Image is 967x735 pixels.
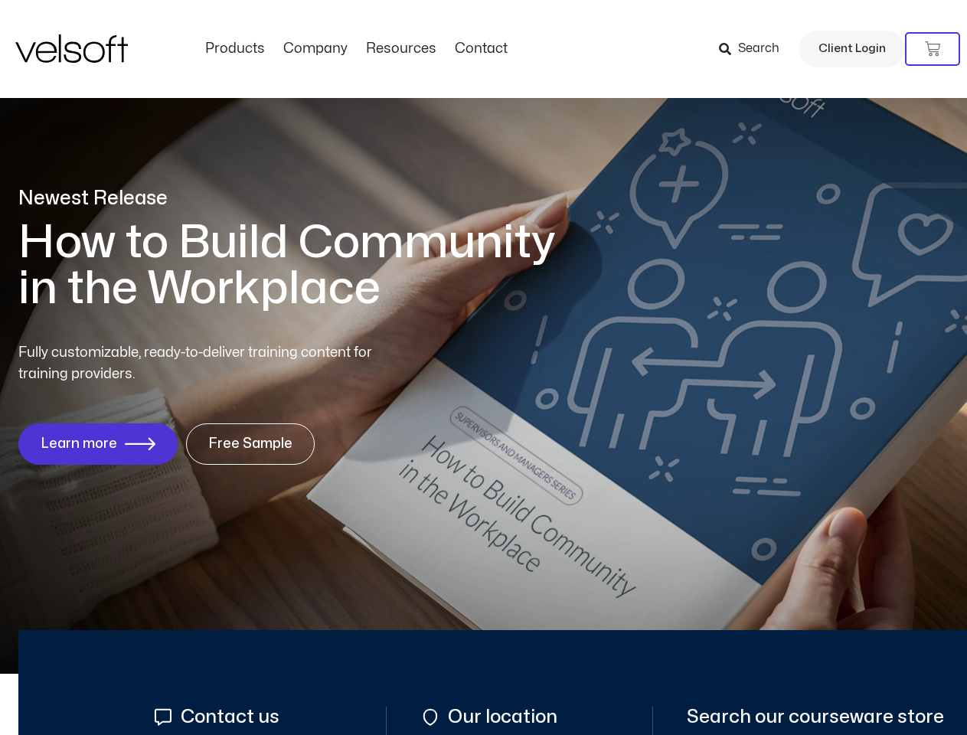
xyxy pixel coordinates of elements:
[196,41,274,57] a: ProductsMenu Toggle
[818,39,886,59] span: Client Login
[719,36,790,62] a: Search
[738,39,779,59] span: Search
[18,185,577,212] p: Newest Release
[196,41,517,57] nav: Menu
[444,707,557,727] span: Our location
[799,31,905,67] a: Client Login
[18,423,178,465] a: Learn more
[18,342,400,385] p: Fully customizable, ready-to-deliver training content for training providers.
[446,41,517,57] a: ContactMenu Toggle
[687,707,944,727] span: Search our courseware store
[18,220,577,312] h1: How to Build Community in the Workplace
[208,436,292,452] span: Free Sample
[15,34,128,63] img: Velsoft Training Materials
[274,41,357,57] a: CompanyMenu Toggle
[41,436,117,452] span: Learn more
[357,41,446,57] a: ResourcesMenu Toggle
[177,707,279,727] span: Contact us
[186,423,315,465] a: Free Sample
